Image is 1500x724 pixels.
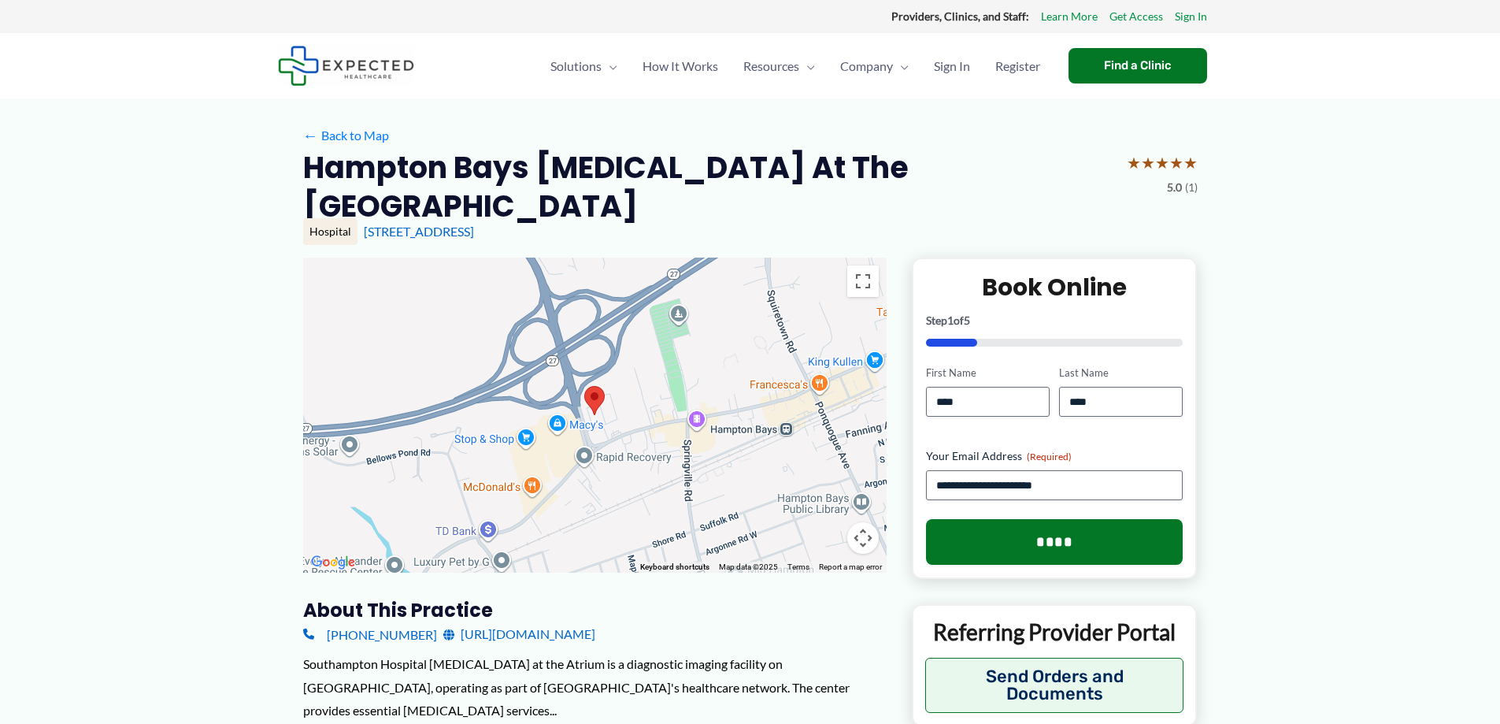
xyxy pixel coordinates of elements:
a: [URL][DOMAIN_NAME] [443,622,595,646]
label: Your Email Address [926,448,1183,464]
h3: About this practice [303,598,887,622]
span: ★ [1169,148,1183,177]
a: How It Works [630,39,731,94]
span: Sign In [934,39,970,94]
h2: Hampton Bays [MEDICAL_DATA] at the [GEOGRAPHIC_DATA] [303,148,1114,226]
a: CompanyMenu Toggle [828,39,921,94]
span: (1) [1185,177,1198,198]
strong: Providers, Clinics, and Staff: [891,9,1029,23]
label: First Name [926,366,1050,381]
span: Company [840,39,893,94]
span: ★ [1141,148,1155,177]
span: Register [995,39,1040,94]
span: 1 [947,314,954,327]
a: Report a map error [819,562,882,571]
a: ←Back to Map [303,124,389,147]
button: Send Orders and Documents [925,658,1184,713]
span: ← [303,128,318,143]
div: Hospital [303,218,357,245]
label: Last Name [1059,366,1183,381]
span: Menu Toggle [602,39,617,94]
h2: Book Online [926,272,1183,303]
span: ★ [1127,148,1141,177]
a: Register [983,39,1053,94]
button: Toggle fullscreen view [847,265,879,297]
a: Learn More [1041,6,1098,27]
span: How It Works [643,39,718,94]
span: Map data ©2025 [719,562,778,571]
nav: Primary Site Navigation [538,39,1053,94]
button: Keyboard shortcuts [640,562,709,573]
a: Terms (opens in new tab) [787,562,809,571]
button: Map camera controls [847,522,879,554]
p: Referring Provider Portal [925,618,1184,646]
span: 5.0 [1167,177,1182,198]
img: Expected Healthcare Logo - side, dark font, small [278,46,414,86]
span: (Required) [1027,451,1072,462]
a: Sign In [921,39,983,94]
p: Step of [926,315,1183,326]
span: ★ [1155,148,1169,177]
a: [PHONE_NUMBER] [303,622,437,646]
span: Menu Toggle [799,39,815,94]
a: Open this area in Google Maps (opens a new window) [307,552,359,573]
a: Get Access [1109,6,1163,27]
span: Resources [743,39,799,94]
div: Southampton Hospital [MEDICAL_DATA] at the Atrium is a diagnostic imaging facility on [GEOGRAPHIC... [303,652,887,722]
a: ResourcesMenu Toggle [731,39,828,94]
a: SolutionsMenu Toggle [538,39,630,94]
a: Sign In [1175,6,1207,27]
a: [STREET_ADDRESS] [364,224,474,239]
span: ★ [1183,148,1198,177]
img: Google [307,552,359,573]
span: Menu Toggle [893,39,909,94]
span: 5 [964,314,970,327]
a: Find a Clinic [1069,48,1207,84]
span: Solutions [550,39,602,94]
